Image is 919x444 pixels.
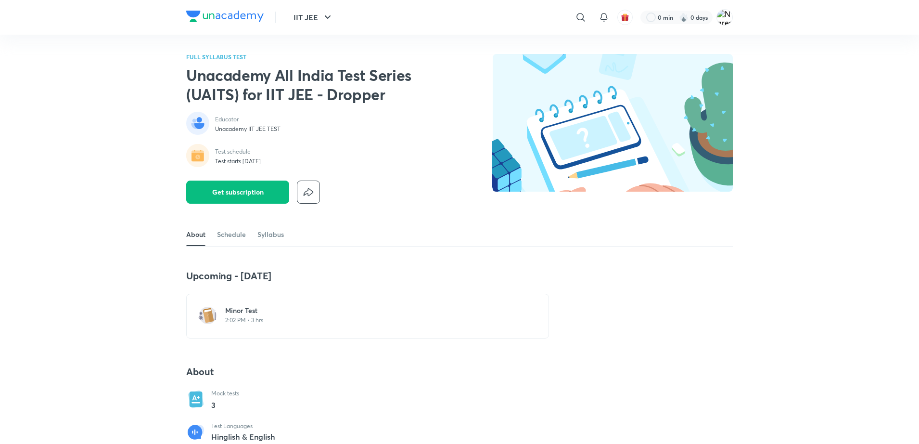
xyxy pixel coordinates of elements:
[716,9,733,26] img: Naresh Kumar
[212,187,264,197] span: Get subscription
[621,13,629,22] img: avatar
[617,10,633,25] button: avatar
[186,11,264,25] a: Company Logo
[225,306,522,315] h6: Minor Test
[215,157,261,165] p: Test starts [DATE]
[215,116,281,123] p: Educator
[186,65,433,104] h2: Unacademy All India Test Series (UAITS) for IIT JEE - Dropper
[679,13,689,22] img: streak
[217,223,246,246] a: Schedule
[186,54,433,60] p: FULL SYLLABUS TEST
[225,316,522,324] p: 2:02 PM • 3 hrs
[186,366,549,378] h4: About
[186,270,549,282] h4: Upcoming - [DATE]
[211,399,239,411] p: 3
[288,8,339,27] button: IIT JEE
[211,422,275,430] p: Test Languages
[211,390,239,397] p: Mock tests
[211,432,275,441] p: Hinglish & English
[186,223,205,246] a: About
[186,181,289,204] button: Get subscription
[215,125,281,133] p: Unacademy IIT JEE TEST
[198,306,217,325] img: test
[215,148,261,156] p: Test schedule
[186,11,264,22] img: Company Logo
[257,223,284,246] a: Syllabus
